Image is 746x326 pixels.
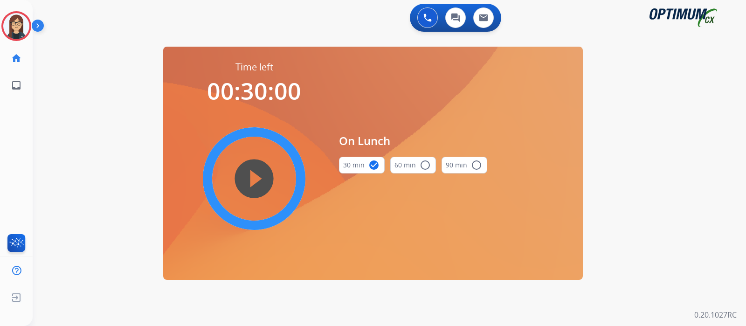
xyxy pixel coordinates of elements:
[339,157,385,173] button: 30 min
[420,160,431,171] mat-icon: radio_button_unchecked
[390,157,436,173] button: 60 min
[3,13,29,39] img: avatar
[11,80,22,91] mat-icon: inbox
[235,61,273,74] span: Time left
[207,75,301,107] span: 00:30:00
[442,157,487,173] button: 90 min
[339,132,487,149] span: On Lunch
[249,173,260,184] mat-icon: play_circle_filled
[368,160,380,171] mat-icon: check_circle
[11,53,22,64] mat-icon: home
[471,160,482,171] mat-icon: radio_button_unchecked
[694,309,737,320] p: 0.20.1027RC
